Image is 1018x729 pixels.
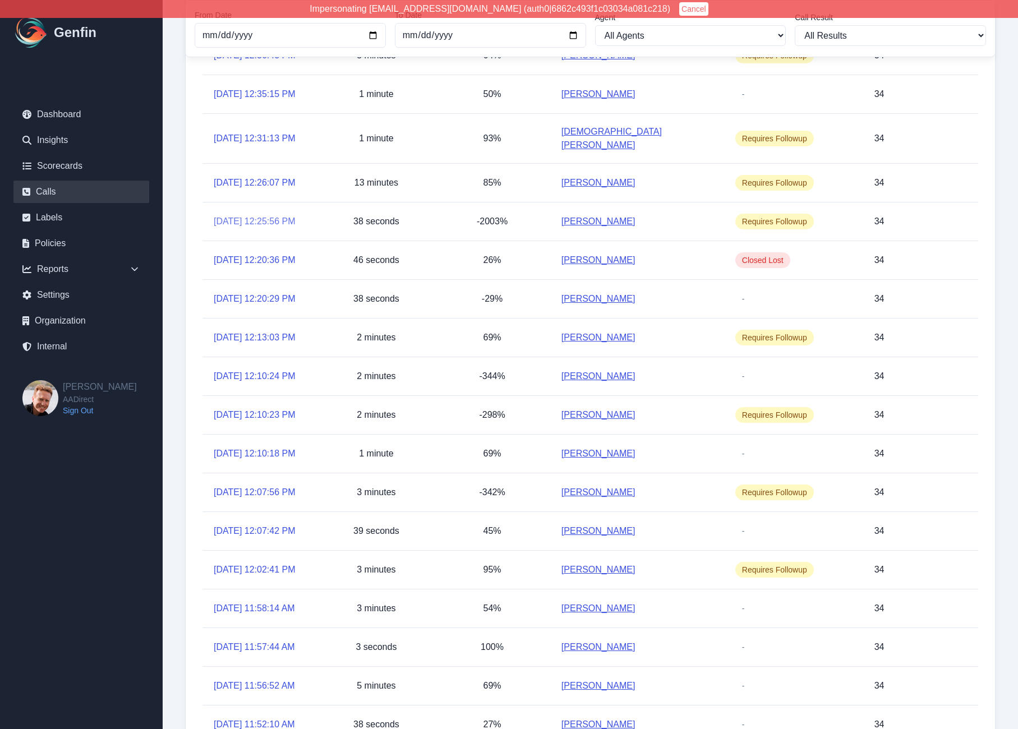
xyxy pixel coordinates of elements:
[561,292,635,306] a: [PERSON_NAME]
[13,258,149,280] div: Reports
[357,408,395,422] p: 2 minutes
[214,563,296,576] a: [DATE] 12:02:41 PM
[353,524,399,538] p: 39 seconds
[214,132,296,145] a: [DATE] 12:31:13 PM
[735,639,752,655] span: -
[13,284,149,306] a: Settings
[874,447,885,460] p: 34
[13,206,149,229] a: Labels
[561,524,635,538] a: [PERSON_NAME]
[357,370,395,383] p: 2 minutes
[874,132,885,145] p: 34
[561,486,635,499] a: [PERSON_NAME]
[359,132,393,145] p: 1 minute
[561,408,635,422] a: [PERSON_NAME]
[874,370,885,383] p: 34
[13,129,149,151] a: Insights
[561,253,635,267] a: [PERSON_NAME]
[214,408,296,422] a: [DATE] 12:10:23 PM
[874,640,885,654] p: 34
[483,132,501,145] p: 93%
[874,87,885,101] p: 34
[561,176,635,190] a: [PERSON_NAME]
[483,602,501,615] p: 54%
[214,292,296,306] a: [DATE] 12:20:29 PM
[22,380,58,416] img: Brian Dunagan
[353,253,399,267] p: 46 seconds
[874,602,885,615] p: 34
[214,602,295,615] a: [DATE] 11:58:14 AM
[356,640,397,654] p: 3 seconds
[735,131,814,146] span: Requires Followup
[214,370,296,383] a: [DATE] 12:10:24 PM
[735,252,790,268] span: Closed Lost
[561,125,713,152] a: [DEMOGRAPHIC_DATA][PERSON_NAME]
[477,215,508,228] p: -2003%
[214,524,296,538] a: [DATE] 12:07:42 PM
[214,486,296,499] a: [DATE] 12:07:56 PM
[561,640,635,654] a: [PERSON_NAME]
[874,408,885,422] p: 34
[481,640,504,654] p: 100%
[735,368,752,384] span: -
[483,176,501,190] p: 85%
[561,215,635,228] a: [PERSON_NAME]
[735,330,814,345] span: Requires Followup
[561,331,635,344] a: [PERSON_NAME]
[874,253,885,267] p: 34
[354,176,398,190] p: 13 minutes
[735,523,752,539] span: -
[214,215,296,228] a: [DATE] 12:25:56 PM
[561,563,635,576] a: [PERSON_NAME]
[874,292,885,306] p: 34
[483,524,501,538] p: 45%
[63,405,137,416] a: Sign Out
[874,215,885,228] p: 34
[13,103,149,126] a: Dashboard
[214,640,295,654] a: [DATE] 11:57:44 AM
[353,292,399,306] p: 38 seconds
[561,447,635,460] a: [PERSON_NAME]
[561,370,635,383] a: [PERSON_NAME]
[735,485,814,500] span: Requires Followup
[13,335,149,358] a: Internal
[483,447,501,460] p: 69%
[357,486,395,499] p: 3 minutes
[479,486,505,499] p: -342%
[874,679,885,693] p: 34
[561,679,635,693] a: [PERSON_NAME]
[63,380,137,394] h2: [PERSON_NAME]
[735,446,752,462] span: -
[735,407,814,423] span: Requires Followup
[214,447,296,460] a: [DATE] 12:10:18 PM
[353,215,399,228] p: 38 seconds
[359,447,393,460] p: 1 minute
[735,175,814,191] span: Requires Followup
[483,87,501,101] p: 50%
[357,602,395,615] p: 3 minutes
[735,214,814,229] span: Requires Followup
[874,331,885,344] p: 34
[874,563,885,576] p: 34
[483,331,501,344] p: 69%
[479,370,505,383] p: -344%
[479,408,505,422] p: -298%
[874,524,885,538] p: 34
[214,176,296,190] a: [DATE] 12:26:07 PM
[483,563,501,576] p: 95%
[357,563,395,576] p: 3 minutes
[483,679,501,693] p: 69%
[13,15,49,50] img: Logo
[13,155,149,177] a: Scorecards
[482,292,503,306] p: -29%
[13,310,149,332] a: Organization
[13,181,149,203] a: Calls
[54,24,96,41] h1: Genfin
[561,87,635,101] a: [PERSON_NAME]
[357,331,395,344] p: 2 minutes
[214,679,295,693] a: [DATE] 11:56:52 AM
[735,678,752,694] span: -
[679,2,708,16] button: Cancel
[357,679,395,693] p: 5 minutes
[874,176,885,190] p: 34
